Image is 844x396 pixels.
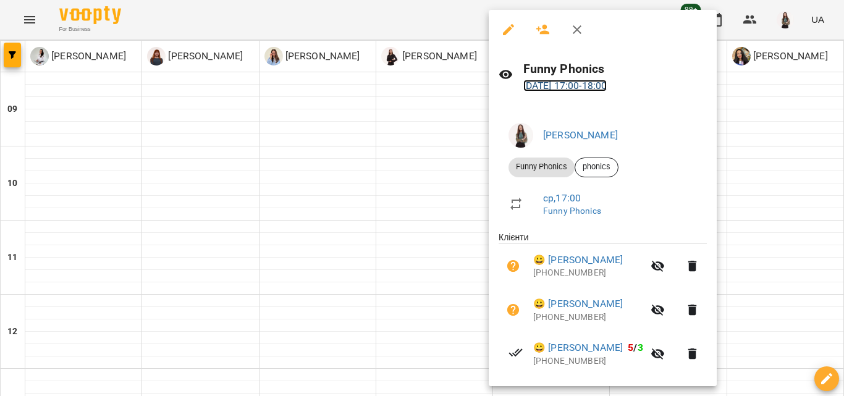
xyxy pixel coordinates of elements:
[543,129,618,141] a: [PERSON_NAME]
[543,192,581,204] a: ср , 17:00
[575,161,618,172] span: phonics
[509,123,533,148] img: 6aba04e32ee3c657c737aeeda4e83600.jpg
[499,295,528,325] button: Візит ще не сплачено. Додати оплату?
[533,267,643,279] p: [PHONE_NUMBER]
[628,342,633,353] span: 5
[533,340,623,355] a: 😀 [PERSON_NAME]
[499,251,528,281] button: Візит ще не сплачено. Додати оплату?
[638,342,643,353] span: 3
[543,206,601,216] a: Funny Phonics
[523,80,607,91] a: [DATE] 17:00-18:00
[533,311,643,324] p: [PHONE_NUMBER]
[533,253,623,268] a: 😀 [PERSON_NAME]
[533,355,643,368] p: [PHONE_NUMBER]
[575,158,618,177] div: phonics
[509,345,523,360] svg: Візит сплачено
[628,342,643,353] b: /
[533,297,623,311] a: 😀 [PERSON_NAME]
[509,161,575,172] span: Funny Phonics
[523,59,707,78] h6: Funny Phonics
